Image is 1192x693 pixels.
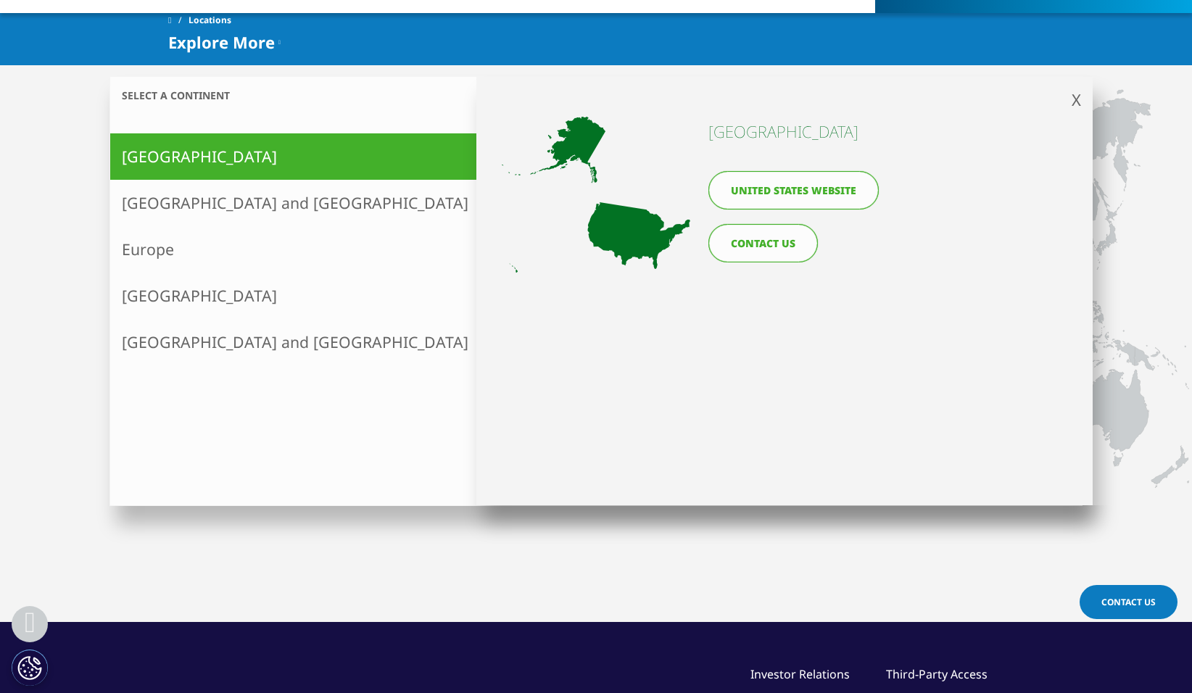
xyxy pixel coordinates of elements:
[110,88,480,102] h3: Select a continent
[1101,596,1156,608] span: Contact Us
[110,319,480,365] a: [GEOGRAPHIC_DATA] and [GEOGRAPHIC_DATA]
[1080,585,1177,619] a: Contact Us
[110,180,480,226] a: [GEOGRAPHIC_DATA] and [GEOGRAPHIC_DATA]
[110,133,480,180] a: [GEOGRAPHIC_DATA]
[750,666,850,682] a: Investor Relations
[189,7,231,33] span: Locations
[12,650,48,686] button: Cookies Settings
[110,273,480,319] a: [GEOGRAPHIC_DATA]
[168,33,275,51] span: Explore More
[708,171,879,209] a: United States website
[886,666,988,682] a: Third-Party Access
[110,226,480,273] a: Europe
[708,224,818,262] a: CONTACT US
[708,120,886,142] h4: [GEOGRAPHIC_DATA]
[1072,88,1081,110] span: X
